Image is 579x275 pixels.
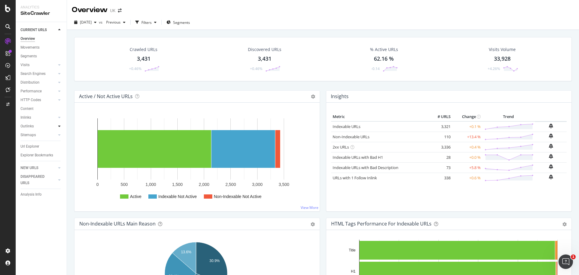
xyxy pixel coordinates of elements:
[428,152,452,162] td: 28
[21,36,35,42] div: Overview
[549,174,553,179] div: bell-plus
[452,132,482,142] td: +13.4 %
[21,10,62,17] div: SiteCrawler
[21,174,51,186] div: DISAPPEARED URLS
[199,182,209,187] text: 2,000
[452,142,482,152] td: +0.4 %
[146,182,156,187] text: 1,000
[172,182,183,187] text: 1,500
[21,174,56,186] a: DISAPPEARED URLS
[21,53,37,59] div: Segments
[21,36,62,42] a: Overview
[104,20,121,25] span: Previous
[21,44,40,51] div: Movements
[21,152,53,158] div: Explorer Bookmarks
[248,46,281,53] div: Discovered URLs
[225,182,236,187] text: 2,500
[21,114,56,121] a: Inlinks
[549,164,553,169] div: bell-plus
[452,121,482,132] td: +0.1 %
[164,18,192,27] button: Segments
[21,132,36,138] div: Sitemaps
[21,123,56,130] a: Outlinks
[21,71,46,77] div: Search Engines
[129,66,141,71] div: +0.46%
[21,5,62,10] div: Analytics
[428,121,452,132] td: 3,321
[121,182,128,187] text: 500
[571,254,576,259] span: 1
[21,62,56,68] a: Visits
[452,112,482,121] th: Change
[331,112,428,121] th: Metric
[558,254,573,269] iframe: Intercom live chat
[79,221,156,227] div: Non-Indexable URLs Main Reason
[349,248,356,252] text: Title
[141,20,152,25] div: Filters
[549,123,553,128] div: bell-plus
[209,259,220,263] text: 30.9%
[173,20,190,25] span: Segments
[331,221,432,227] div: HTML Tags Performance for Indexable URLs
[370,46,398,53] div: % Active URLs
[21,97,56,103] a: HTTP Codes
[333,165,398,170] a: Indexable URLs with Bad Description
[494,55,511,63] div: 33,928
[21,88,42,94] div: Performance
[482,112,535,121] th: Trend
[72,18,99,27] button: [DATE]
[21,71,56,77] a: Search Engines
[258,55,271,63] div: 3,431
[311,94,315,99] i: Options
[133,18,159,27] button: Filters
[21,191,62,198] a: Analysis Info
[549,133,553,138] div: bell-plus
[130,194,141,199] text: Active
[428,162,452,173] td: 73
[214,194,261,199] text: Non-Indexable Not Active
[549,144,553,149] div: bell-plus
[21,123,34,130] div: Outlinks
[79,92,133,101] h4: Active / Not Active URLs
[452,152,482,162] td: +0.0 %
[333,155,383,160] a: Indexable URLs with Bad H1
[488,66,500,71] div: +4.26%
[21,97,41,103] div: HTTP Codes
[79,112,313,206] svg: A chart.
[21,79,40,86] div: Distribution
[21,114,31,121] div: Inlinks
[21,27,56,33] a: CURRENT URLS
[252,182,263,187] text: 3,000
[21,106,33,112] div: Content
[99,20,104,25] span: vs
[371,66,380,71] div: -0.14
[333,134,369,139] a: Non-Indexable URLs
[489,46,516,53] div: Visits Volume
[21,165,38,171] div: NEW URLS
[562,222,567,226] div: gear
[21,27,47,33] div: CURRENT URLS
[21,132,56,138] a: Sitemaps
[301,205,318,210] a: View More
[333,175,377,181] a: URLs with 1 Follow Inlink
[452,173,482,183] td: +0.6 %
[96,182,99,187] text: 0
[374,55,394,63] div: 62.16 %
[118,8,122,13] div: arrow-right-arrow-left
[428,173,452,183] td: 338
[21,165,56,171] a: NEW URLS
[428,142,452,152] td: 3,336
[452,162,482,173] td: +5.8 %
[279,182,289,187] text: 3,500
[21,143,62,150] a: Url Explorer
[104,18,128,27] button: Previous
[158,194,197,199] text: Indexable Not Active
[80,20,92,25] span: 2025 Aug. 30th
[331,92,349,101] h4: Insights
[21,143,39,150] div: Url Explorer
[21,191,42,198] div: Analysis Info
[21,79,56,86] a: Distribution
[549,154,553,159] div: bell-plus
[137,55,150,63] div: 3,431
